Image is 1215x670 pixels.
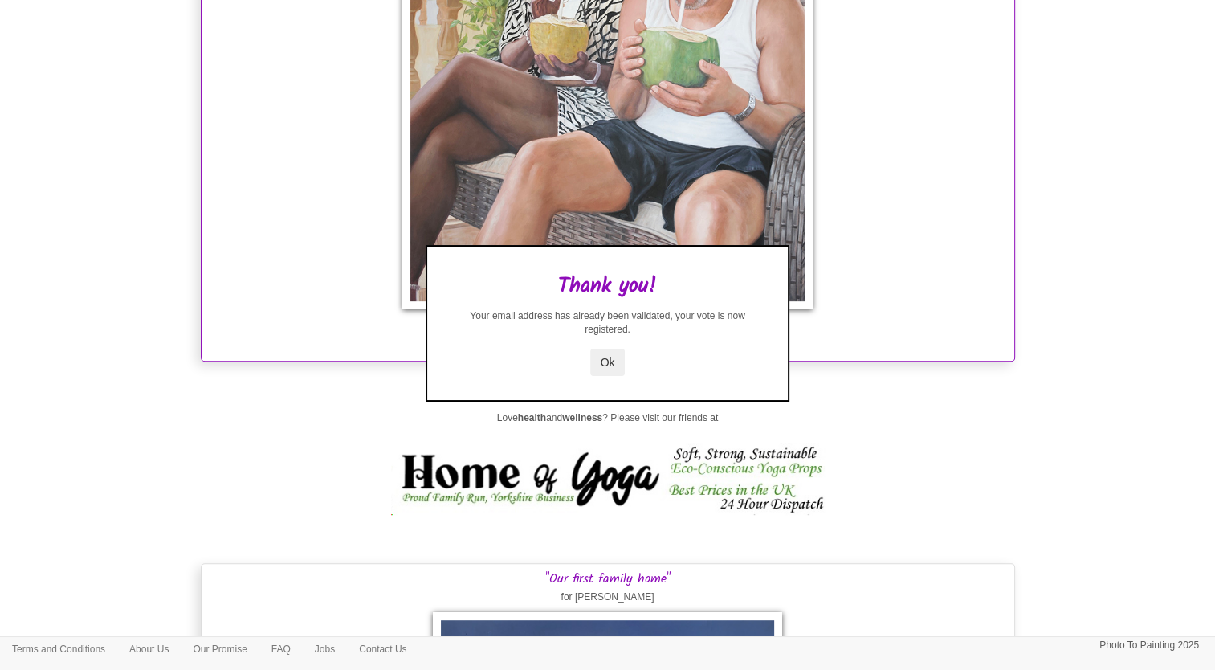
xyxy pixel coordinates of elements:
[562,412,602,423] strong: wellness
[259,637,303,661] a: FAQ
[1099,637,1199,654] p: Photo To Painting 2025
[303,637,347,661] a: Jobs
[347,637,418,661] a: Contact Us
[181,637,259,661] a: Our Promise
[391,443,825,515] img: Home of Yoga
[209,410,1007,427] p: Love and ? Please visit our friends at
[518,412,546,423] strong: health
[451,275,764,298] h2: Thank you!
[451,309,764,337] div: Your email address has already been validated, your vote is now registered.
[206,572,1010,586] h3: "Our first family home"
[117,637,181,661] a: About Us
[590,349,626,376] button: Ok
[206,317,1010,333] p: by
